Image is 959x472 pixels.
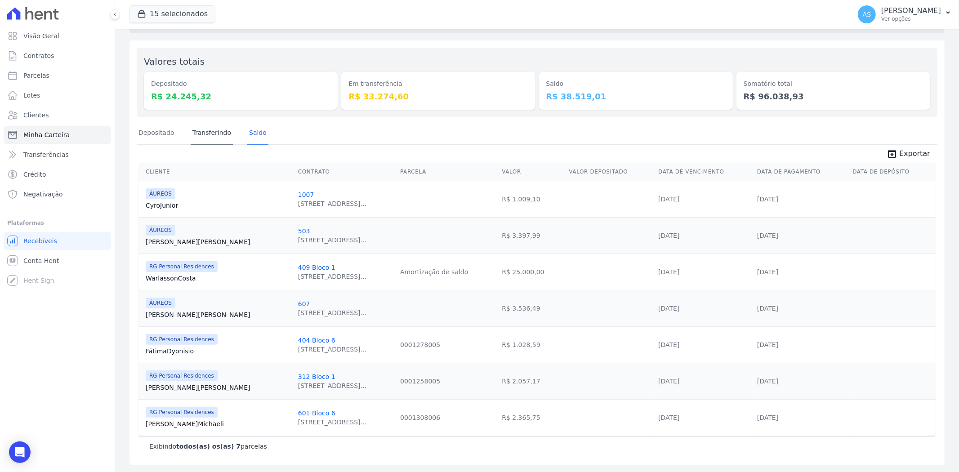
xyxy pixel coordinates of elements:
td: R$ 3.536,49 [498,290,565,326]
a: 404 Bloco 6 [298,337,335,344]
p: [PERSON_NAME] [881,6,941,15]
div: [STREET_ADDRESS]... [298,308,366,317]
span: ÁUREOS [146,188,175,199]
td: R$ 2.057,17 [498,363,565,399]
a: [DATE] [757,268,778,276]
a: [DATE] [658,268,679,276]
a: Conta Hent [4,252,111,270]
span: RG Personal Residences [146,370,218,381]
th: Data de Depósito [849,163,936,181]
div: Plataformas [7,218,107,228]
span: RG Personal Residences [146,334,218,345]
dd: R$ 96.038,93 [744,90,923,102]
i: unarchive [887,148,897,159]
th: Contrato [294,163,397,181]
span: Exportar [899,148,930,159]
div: [STREET_ADDRESS]... [298,272,366,281]
a: Transferências [4,146,111,164]
span: Lotes [23,91,40,100]
span: RG Personal Residences [146,261,218,272]
span: Parcelas [23,71,49,80]
span: AS [863,11,871,18]
a: 503 [298,227,310,235]
a: Visão Geral [4,27,111,45]
div: [STREET_ADDRESS]... [298,345,366,354]
div: [STREET_ADDRESS]... [298,236,366,245]
a: WarlassonCosta [146,274,291,283]
div: Open Intercom Messenger [9,441,31,463]
a: [DATE] [658,196,679,203]
button: 15 selecionados [129,5,215,22]
span: Visão Geral [23,31,59,40]
a: 0001308006 [400,414,440,421]
td: R$ 1.009,10 [498,181,565,217]
th: Data de Pagamento [754,163,849,181]
span: Conta Hent [23,256,59,265]
a: Lotes [4,86,111,104]
a: 0001278005 [400,341,440,348]
a: unarchive Exportar [879,148,937,161]
span: Recebíveis [23,236,57,245]
th: Parcela [397,163,498,181]
span: Contratos [23,51,54,60]
td: R$ 25.000,00 [498,254,565,290]
a: 607 [298,300,310,307]
dt: Saldo [546,79,726,89]
div: [STREET_ADDRESS]... [298,418,366,427]
span: Negativação [23,190,63,199]
a: [DATE] [757,196,778,203]
a: [PERSON_NAME][PERSON_NAME] [146,310,291,319]
a: Transferindo [191,122,233,145]
dt: Depositado [151,79,330,89]
dd: R$ 33.274,60 [348,90,528,102]
a: 409 Bloco 1 [298,264,335,271]
dt: Em transferência [348,79,528,89]
button: AS [PERSON_NAME] Ver opções [851,2,959,27]
th: Cliente [138,163,294,181]
td: R$ 2.365,75 [498,399,565,436]
th: Valor [498,163,565,181]
a: 1007 [298,191,314,198]
a: [DATE] [658,305,679,312]
div: [STREET_ADDRESS]... [298,381,366,390]
a: [PERSON_NAME][PERSON_NAME] [146,383,291,392]
td: R$ 3.397,99 [498,217,565,254]
span: Minha Carteira [23,130,70,139]
dd: R$ 24.245,32 [151,90,330,102]
b: todos(as) os(as) 7 [176,443,241,450]
a: Parcelas [4,67,111,85]
a: [PERSON_NAME][PERSON_NAME] [146,237,291,246]
a: Recebíveis [4,232,111,250]
span: Transferências [23,150,69,159]
a: CyroJunior [146,201,291,210]
a: 601 Bloco 6 [298,410,335,417]
a: [PERSON_NAME]Michaeli [146,419,291,428]
a: Saldo [247,122,268,145]
span: Clientes [23,111,49,120]
a: [DATE] [658,378,679,385]
a: [DATE] [757,378,778,385]
a: [DATE] [658,341,679,348]
a: [DATE] [658,232,679,239]
a: Crédito [4,165,111,183]
dd: R$ 38.519,01 [546,90,726,102]
a: 0001258005 [400,378,440,385]
a: Clientes [4,106,111,124]
a: FátimaDyonisio [146,347,291,356]
a: [DATE] [757,232,778,239]
a: [DATE] [658,414,679,421]
a: [DATE] [757,305,778,312]
span: Crédito [23,170,46,179]
a: [DATE] [757,341,778,348]
a: 312 Bloco 1 [298,373,335,380]
div: [STREET_ADDRESS]... [298,199,366,208]
dt: Somatório total [744,79,923,89]
a: Amortização de saldo [400,268,468,276]
p: Ver opções [881,15,941,22]
span: ÁUREOS [146,225,175,236]
th: Data de Vencimento [655,163,754,181]
span: RG Personal Residences [146,407,218,418]
th: Valor Depositado [565,163,655,181]
a: Contratos [4,47,111,65]
a: Minha Carteira [4,126,111,144]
